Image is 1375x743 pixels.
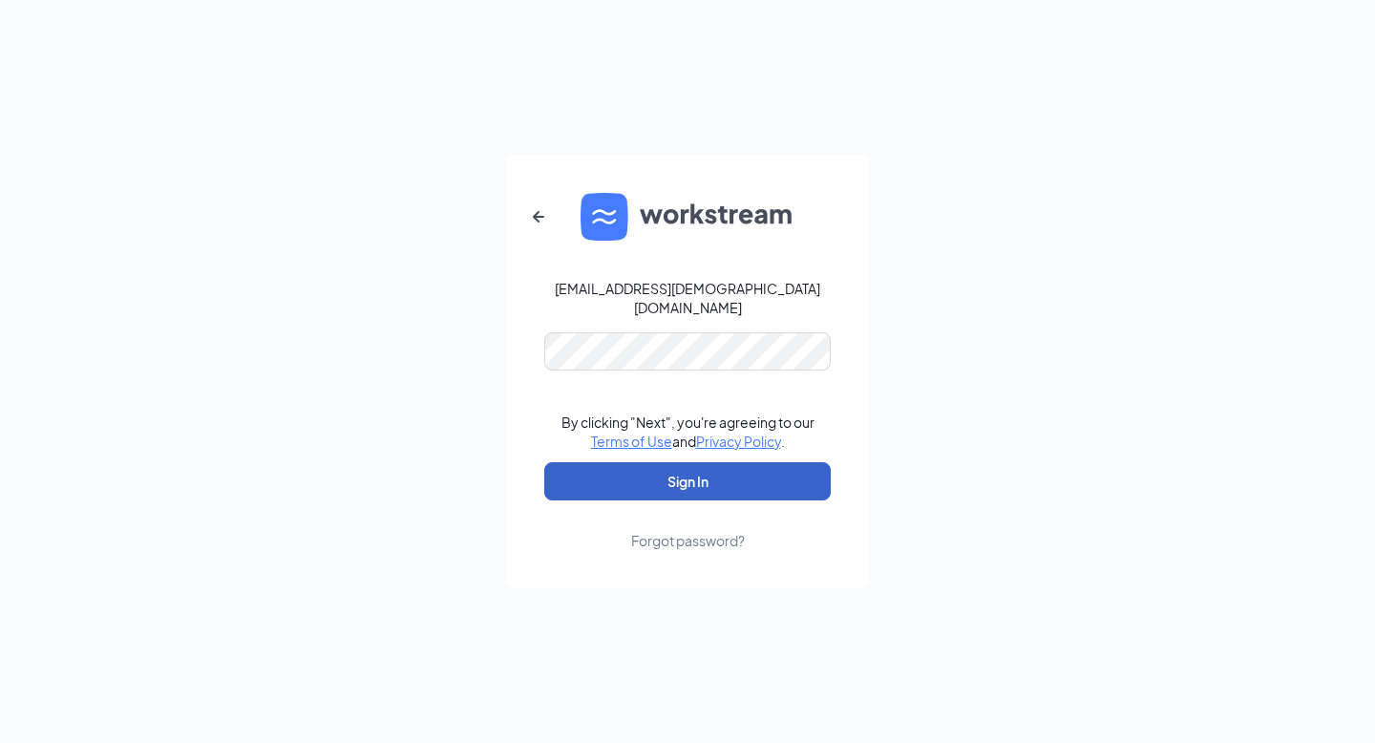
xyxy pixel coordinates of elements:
[591,433,672,450] a: Terms of Use
[696,433,781,450] a: Privacy Policy
[527,205,550,228] svg: ArrowLeftNew
[561,413,814,451] div: By clicking "Next", you're agreeing to our and .
[581,193,794,241] img: WS logo and Workstream text
[631,500,745,550] a: Forgot password?
[544,279,831,317] div: [EMAIL_ADDRESS][DEMOGRAPHIC_DATA][DOMAIN_NAME]
[516,194,561,240] button: ArrowLeftNew
[544,462,831,500] button: Sign In
[631,531,745,550] div: Forgot password?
